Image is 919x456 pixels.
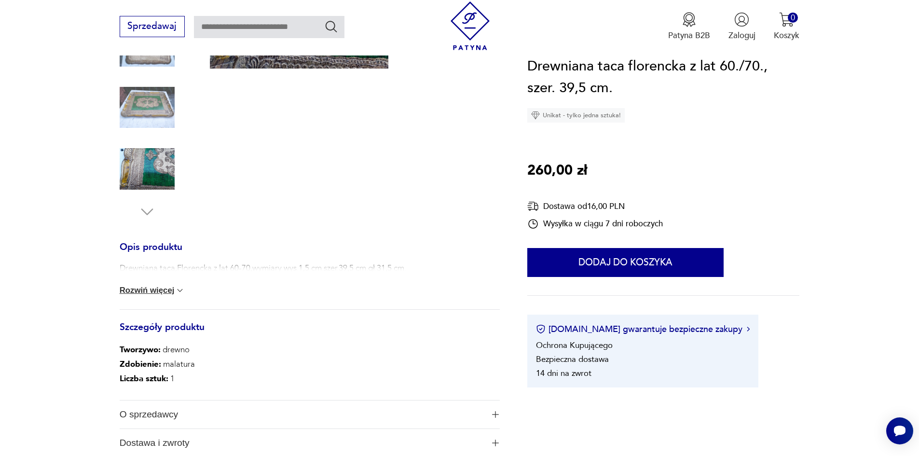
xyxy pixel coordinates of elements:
b: Tworzywo : [120,344,161,355]
h3: Szczegóły produktu [120,324,500,343]
li: Ochrona Kupującego [536,340,613,351]
b: Zdobienie : [120,359,161,370]
b: Liczba sztuk: [120,373,168,384]
p: 260,00 zł [527,160,587,182]
p: drewno [120,343,195,357]
p: 1 [120,372,195,386]
li: Bezpieczna dostawa [536,354,609,365]
div: Wysyłka w ciągu 7 dni roboczych [527,218,663,230]
img: Patyna - sklep z meblami i dekoracjami vintage [446,1,494,50]
iframe: Smartsupp widget button [886,417,913,444]
img: Ikona strzałki w prawo [747,327,750,332]
p: Patyna B2B [668,30,710,41]
div: Dostawa od 16,00 PLN [527,200,663,212]
img: Ikona dostawy [527,200,539,212]
a: Sprzedawaj [120,23,185,31]
span: O sprzedawcy [120,401,484,428]
div: 0 [788,13,798,23]
div: Unikat - tylko jedna sztuka! [527,108,625,123]
h1: Drewniana taca florencka z lat 60./70., szer. 39,5 cm. [527,55,799,99]
button: 0Koszyk [774,12,799,41]
button: [DOMAIN_NAME] gwarantuje bezpieczne zakupy [536,323,750,335]
p: Koszyk [774,30,799,41]
img: Zdjęcie produktu Drewniana taca florencka z lat 60./70., szer. 39,5 cm. [120,141,175,196]
img: Ikona plusa [492,411,499,418]
button: Sprzedawaj [120,16,185,37]
p: Zaloguj [728,30,755,41]
img: Ikona koszyka [779,12,794,27]
button: Dodaj do koszyka [527,248,724,277]
p: Drewniana taca,Florencka z lat 60-70,wymiary wys.1,5 cm.szer.39,5 cm.gł.31,5 cm. [120,263,406,274]
button: Rozwiń więcej [120,286,185,295]
img: Ikona diamentu [531,111,540,120]
img: Ikonka użytkownika [734,12,749,27]
img: chevron down [175,286,185,295]
img: Ikona certyfikatu [536,325,546,334]
img: Ikona medalu [682,12,697,27]
p: malatura [120,357,195,372]
h3: Opis produktu [120,244,500,263]
button: Ikona plusaO sprzedawcy [120,401,500,428]
img: Ikona plusa [492,440,499,446]
button: Patyna B2B [668,12,710,41]
img: Zdjęcie produktu Drewniana taca florencka z lat 60./70., szer. 39,5 cm. [120,80,175,135]
button: Szukaj [324,19,338,33]
button: Zaloguj [728,12,755,41]
li: 14 dni na zwrot [536,368,591,379]
a: Ikona medaluPatyna B2B [668,12,710,41]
